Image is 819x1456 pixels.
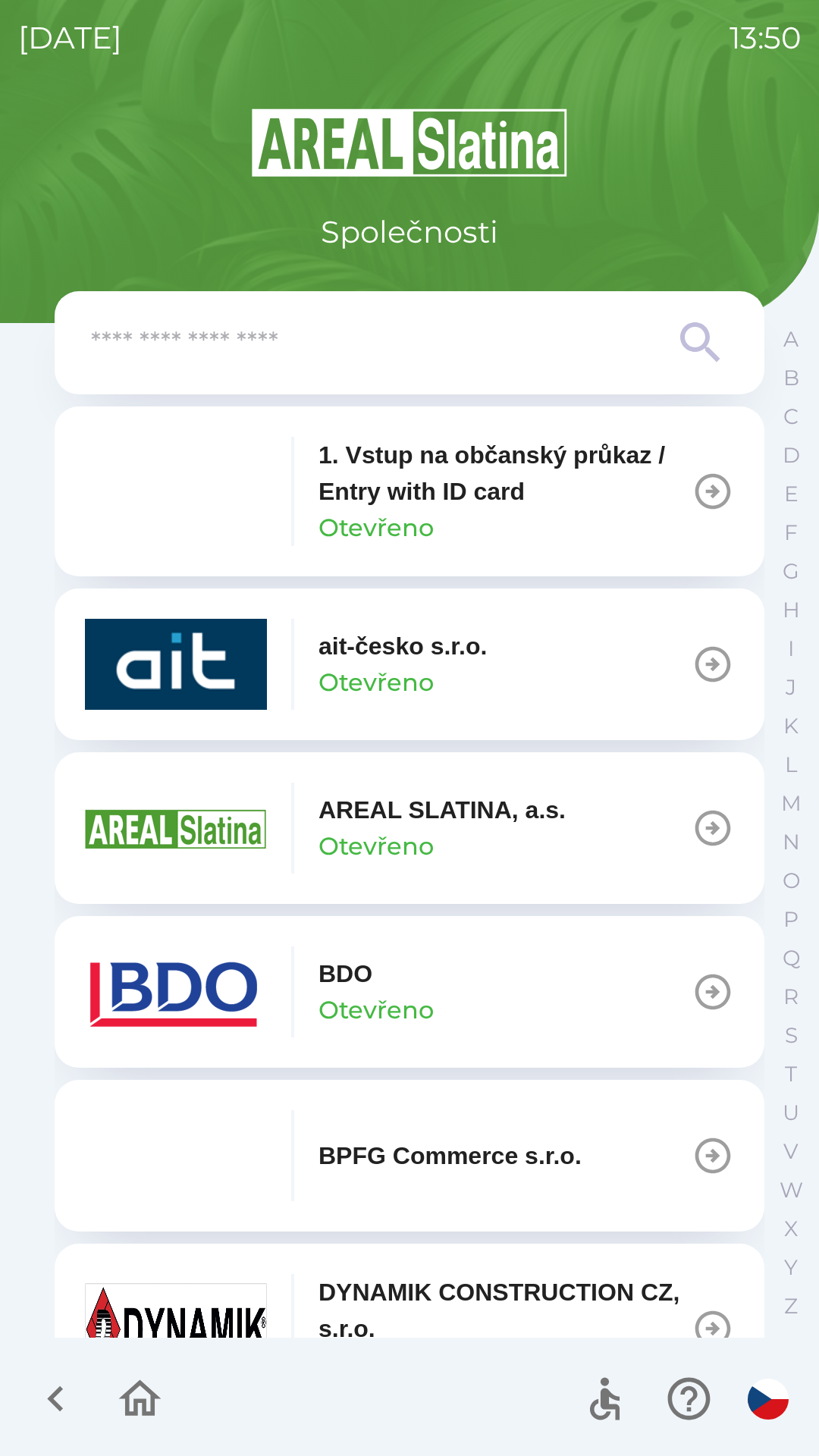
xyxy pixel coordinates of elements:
[772,629,810,668] button: I
[783,558,799,585] p: G
[783,868,800,894] p: O
[784,1216,798,1242] p: X
[318,828,434,864] p: Otevřeno
[772,1248,810,1287] button: Y
[784,519,798,546] p: F
[318,1274,692,1347] p: DYNAMIK CONSTRUCTION CZ, s.r.o.
[85,946,267,1037] img: ae7449ef-04f1-48ed-85b5-e61960c78b50.png
[772,1171,810,1210] button: W
[772,1287,810,1326] button: Z
[772,1016,810,1055] button: S
[85,619,267,710] img: 40b5cfbb-27b1-4737-80dc-99d800fbabba.png
[780,1177,803,1203] p: W
[772,900,810,939] button: P
[783,713,799,739] p: K
[772,359,810,397] button: B
[318,992,434,1028] p: Otevřeno
[786,674,796,701] p: J
[85,1283,267,1374] img: 9aa1c191-0426-4a03-845b-4981a011e109.jpeg
[55,752,764,904] button: AREAL SLATINA, a.s.Otevřeno
[783,1138,799,1165] p: V
[772,1132,810,1171] button: V
[783,365,799,391] p: B
[748,1379,789,1420] img: cs flag
[772,939,810,977] button: Q
[55,106,764,179] img: Logo
[785,1061,797,1087] p: T
[772,475,810,513] button: E
[783,442,800,469] p: D
[772,1210,810,1248] button: X
[772,397,810,436] button: C
[783,403,799,430] p: C
[785,1022,798,1049] p: S
[784,1293,798,1319] p: Z
[772,1055,810,1094] button: T
[783,984,799,1010] p: R
[783,945,800,971] p: Q
[55,1080,764,1232] button: BPFG Commerce s.r.o.
[772,552,810,591] button: G
[772,1094,810,1132] button: U
[785,752,797,778] p: L
[783,906,799,933] p: P
[318,1137,582,1174] p: BPFG Commerce s.r.o.
[772,513,810,552] button: F
[788,635,794,662] p: I
[18,15,122,61] p: [DATE]
[321,209,498,255] p: Společnosti
[772,436,810,475] button: D
[772,745,810,784] button: L
[55,406,764,576] button: 1. Vstup na občanský průkaz / Entry with ID cardOtevřeno
[55,588,764,740] button: ait-česko s.r.o.Otevřeno
[318,955,372,992] p: BDO
[783,1100,799,1126] p: U
[772,707,810,745] button: K
[318,792,566,828] p: AREAL SLATINA, a.s.
[772,320,810,359] button: A
[783,829,800,855] p: N
[730,15,801,61] p: 13:50
[772,591,810,629] button: H
[783,597,800,623] p: H
[85,783,267,874] img: aad3f322-fb90-43a2-be23-5ead3ef36ce5.png
[772,977,810,1016] button: R
[85,446,267,537] img: 93ea42ec-2d1b-4d6e-8f8a-bdbb4610bcc3.png
[784,1254,798,1281] p: Y
[772,823,810,861] button: N
[772,784,810,823] button: M
[772,861,810,900] button: O
[781,790,802,817] p: M
[55,916,764,1068] button: BDOOtevřeno
[318,664,434,701] p: Otevřeno
[318,510,434,546] p: Otevřeno
[783,326,799,353] p: A
[85,1110,267,1201] img: f3b1b367-54a7-43c8-9d7e-84e812667233.png
[318,437,692,510] p: 1. Vstup na občanský průkaz / Entry with ID card
[318,628,487,664] p: ait-česko s.r.o.
[772,668,810,707] button: J
[55,1244,764,1414] button: DYNAMIK CONSTRUCTION CZ, s.r.o.Otevřeno
[784,481,799,507] p: E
